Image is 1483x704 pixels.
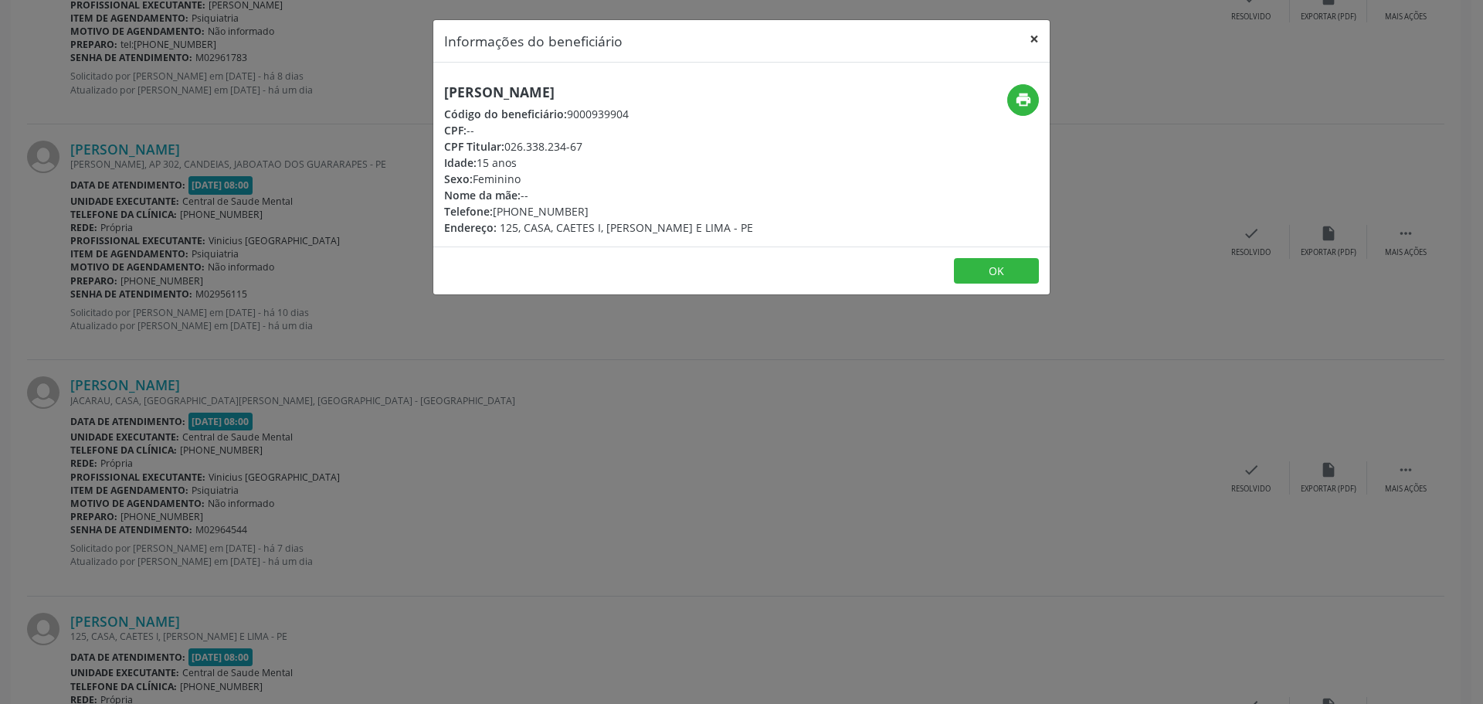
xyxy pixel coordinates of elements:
[444,107,567,121] span: Código do beneficiário:
[444,106,753,122] div: 9000939904
[444,138,753,155] div: 026.338.234-67
[444,139,504,154] span: CPF Titular:
[444,220,497,235] span: Endereço:
[500,220,753,235] span: 125, CASA, CAETES I, [PERSON_NAME] E LIMA - PE
[444,155,477,170] span: Idade:
[444,171,753,187] div: Feminino
[954,258,1039,284] button: OK
[444,155,753,171] div: 15 anos
[444,31,623,51] h5: Informações do beneficiário
[444,172,473,186] span: Sexo:
[1015,91,1032,108] i: print
[444,203,753,219] div: [PHONE_NUMBER]
[444,187,753,203] div: --
[444,188,521,202] span: Nome da mãe:
[444,123,467,138] span: CPF:
[444,122,753,138] div: --
[1007,84,1039,116] button: print
[444,84,753,100] h5: [PERSON_NAME]
[1019,20,1050,58] button: Close
[444,204,493,219] span: Telefone:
